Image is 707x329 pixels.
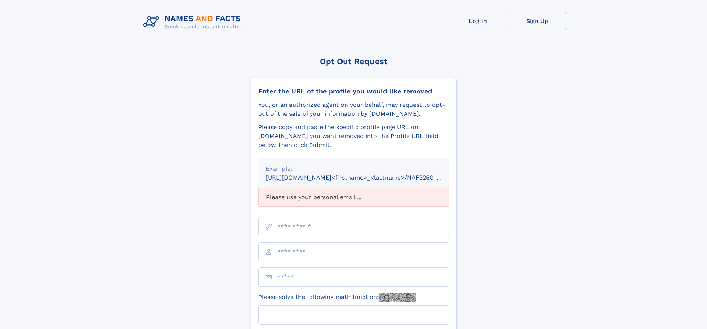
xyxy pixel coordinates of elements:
div: You, or an authorized agent on your behalf, may request to opt-out of the sale of your informatio... [258,101,449,118]
div: Enter the URL of the profile you would like removed [258,87,449,95]
label: Please solve the following math function: [258,293,416,302]
div: Please copy and paste the specific profile page URL on [DOMAIN_NAME] you want removed into the Pr... [258,123,449,149]
img: Logo Names and Facts [140,12,247,32]
div: Example: [266,164,442,173]
a: Sign Up [508,12,567,30]
a: Log In [448,12,508,30]
div: Opt Out Request [251,57,457,66]
div: Please use your personal email ... [258,188,449,207]
small: [URL][DOMAIN_NAME]<firstname>_<lastname>/NAF325G-xxxxxxxx [266,174,463,181]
